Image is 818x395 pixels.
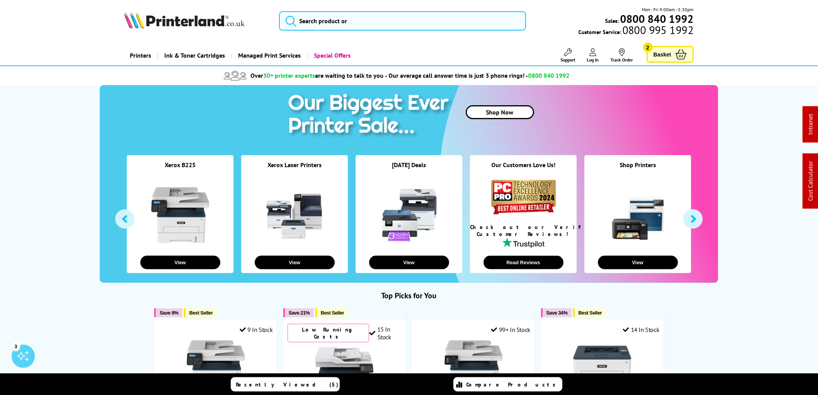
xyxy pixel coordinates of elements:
[623,326,660,333] div: 14 In Stock
[605,17,619,24] span: Sales:
[547,310,568,316] span: Save 34%
[12,342,20,351] div: 3
[124,12,269,30] a: Printerland Logo
[160,310,178,316] span: Save 9%
[807,161,815,201] a: Cost Calculator
[369,325,402,341] div: 15 In Stock
[587,57,599,63] span: Log In
[307,46,356,65] a: Special Offers
[807,114,815,135] a: Intranet
[157,46,231,65] a: Ink & Toner Cartridges
[578,26,694,36] span: Customer Service:
[124,46,157,65] a: Printers
[654,49,671,60] span: Basket
[283,308,314,317] button: Save 21%
[470,224,577,238] div: Check out our Verified Customer Reviews!
[541,308,572,317] button: Save 34%
[189,310,213,316] span: Best Seller
[236,381,339,388] span: Recently Viewed (5)
[484,256,564,269] button: Read Reviews
[470,161,577,178] div: Our Customers Love Us!
[611,48,633,63] a: Track Order
[284,85,457,146] img: printer sale
[240,326,273,333] div: 9 In Stock
[279,11,526,31] input: Search product or
[369,256,449,269] button: View
[491,326,531,333] div: 99+ In Stock
[288,324,370,342] div: Low Running Costs
[620,12,694,26] b: 0800 840 1992
[643,43,653,52] span: 2
[124,12,245,29] img: Printerland Logo
[619,15,694,22] a: 0800 840 1992
[561,48,576,63] a: Support
[255,256,335,269] button: View
[184,308,217,317] button: Best Seller
[598,256,678,269] button: View
[263,72,315,79] span: 30+ printer experts
[647,46,694,63] a: Basket 2
[585,161,691,178] div: Shop Printers
[642,6,694,13] span: Mon - Fri 9:00am - 5:30pm
[321,310,344,316] span: Best Seller
[385,72,570,79] span: - Our average call answer time is just 3 phone rings! -
[231,377,340,392] a: Recently Viewed (5)
[231,46,307,65] a: Managed Print Services
[289,310,310,316] span: Save 21%
[164,46,225,65] span: Ink & Toner Cartridges
[140,256,220,269] button: View
[528,72,570,79] span: 0800 840 1992
[315,308,348,317] button: Best Seller
[561,57,576,63] span: Support
[466,381,560,388] span: Compare Products
[587,48,599,63] a: Log In
[154,308,182,317] button: Save 9%
[453,377,562,392] a: Compare Products
[356,161,462,178] div: [DATE] Deals
[579,310,602,316] span: Best Seller
[466,105,534,119] a: Shop Now
[621,26,694,34] span: 0800 995 1992
[268,161,322,169] a: Xerox Laser Printers
[573,308,606,317] button: Best Seller
[165,161,196,169] a: Xerox B225
[251,72,383,79] span: Over are waiting to talk to you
